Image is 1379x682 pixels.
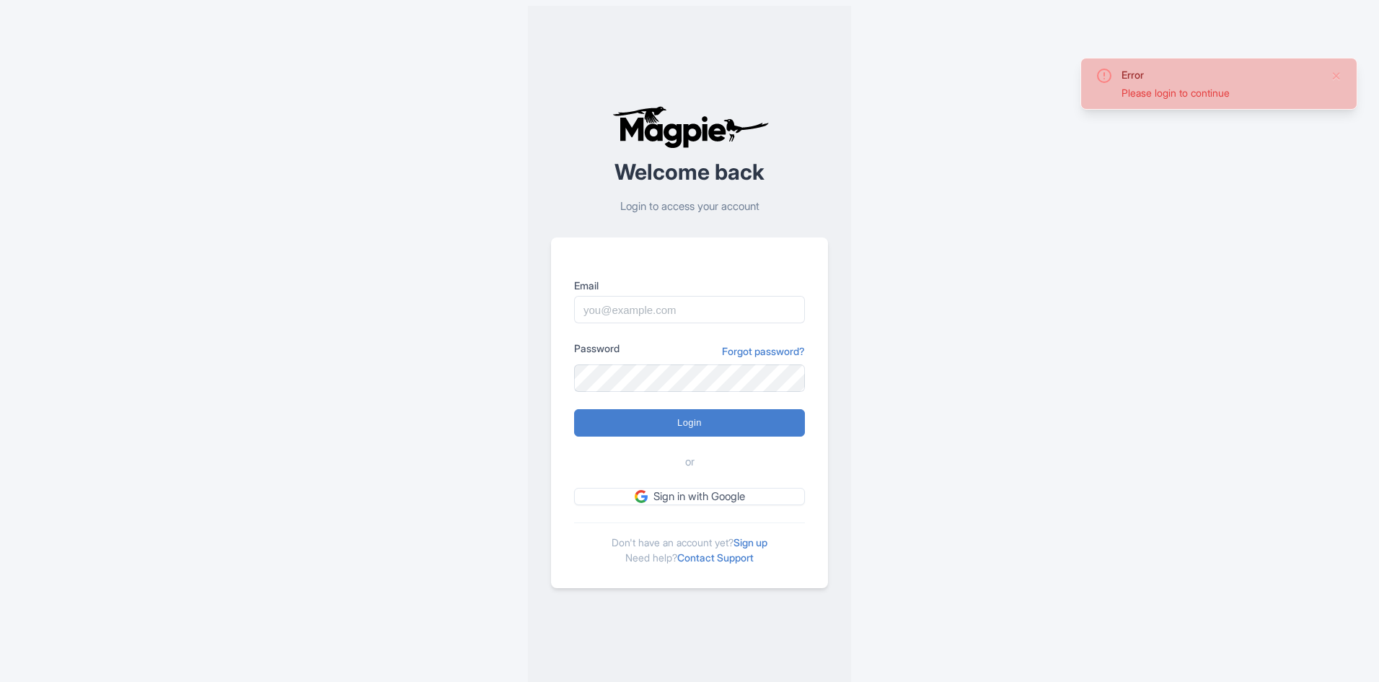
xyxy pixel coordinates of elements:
[1122,85,1319,100] div: Please login to continue
[574,488,805,506] a: Sign in with Google
[574,409,805,437] input: Login
[1122,67,1319,82] div: Error
[574,278,805,293] label: Email
[722,344,805,359] a: Forgot password?
[551,198,828,215] p: Login to access your account
[574,341,620,356] label: Password
[1331,67,1342,84] button: Close
[685,454,695,471] span: or
[574,523,805,565] div: Don't have an account yet? Need help?
[551,160,828,184] h2: Welcome back
[609,105,771,149] img: logo-ab69f6fb50320c5b225c76a69d11143b.png
[677,551,754,564] a: Contact Support
[635,490,648,503] img: google.svg
[574,296,805,323] input: you@example.com
[733,536,767,548] a: Sign up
